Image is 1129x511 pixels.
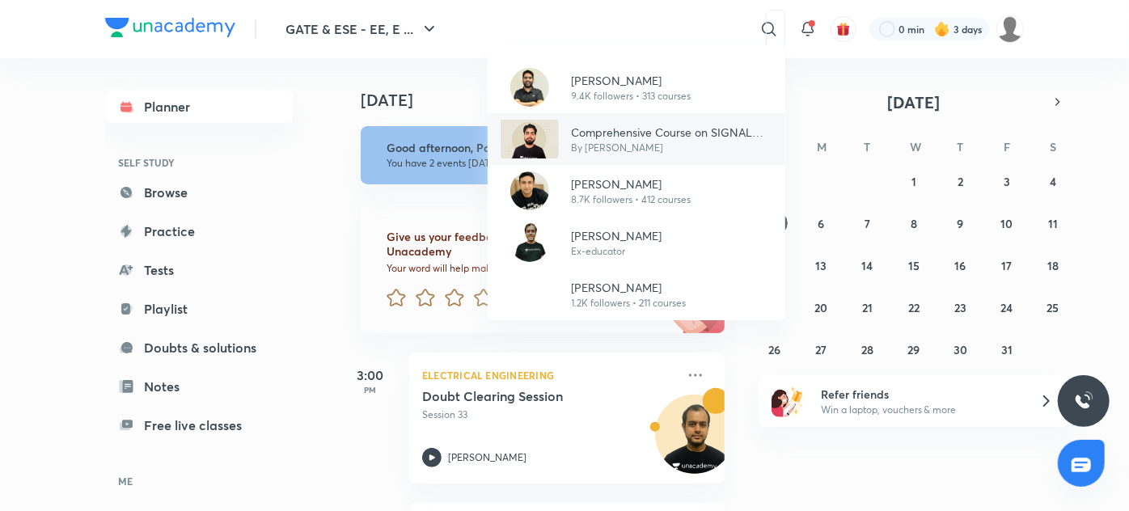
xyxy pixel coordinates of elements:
img: Avatar [510,275,549,314]
p: [PERSON_NAME] [572,72,691,89]
a: AvatarComprehensive Course on SIGNAL SYSTEM ECE/EE/INBy [PERSON_NAME] [488,113,785,165]
p: [PERSON_NAME] [572,279,687,296]
p: Ex-educator [572,244,662,259]
p: 9.4K followers • 313 courses [572,89,691,103]
img: ttu [1074,391,1093,411]
img: Avatar [510,223,549,262]
a: Avatar[PERSON_NAME]8.7K followers • 412 courses [488,165,785,217]
img: Avatar [501,120,559,158]
a: Avatar[PERSON_NAME]1.2K followers • 211 courses [488,268,785,320]
a: Avatar[PERSON_NAME]Ex-educator [488,217,785,268]
a: Avatar[PERSON_NAME]9.4K followers • 313 courses [488,61,785,113]
img: Avatar [510,68,549,107]
p: 1.2K followers • 211 courses [572,296,687,310]
p: Comprehensive Course on SIGNAL SYSTEM ECE/EE/IN [572,124,772,141]
p: By [PERSON_NAME] [572,141,772,155]
p: 8.7K followers • 412 courses [572,192,691,207]
p: [PERSON_NAME] [572,175,691,192]
img: Avatar [510,171,549,210]
p: [PERSON_NAME] [572,227,662,244]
